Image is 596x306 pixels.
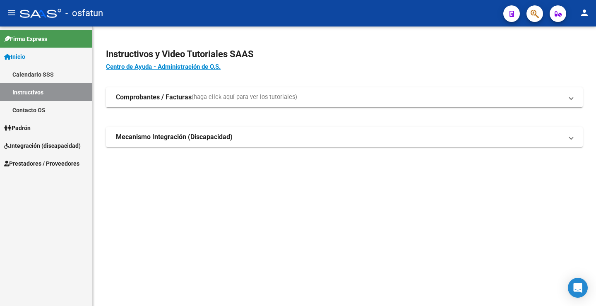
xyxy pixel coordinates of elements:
strong: Comprobantes / Facturas [116,93,192,102]
span: Integración (discapacidad) [4,141,81,150]
mat-expansion-panel-header: Mecanismo Integración (Discapacidad) [106,127,583,147]
span: (haga click aquí para ver los tutoriales) [192,93,297,102]
span: Inicio [4,52,25,61]
h2: Instructivos y Video Tutoriales SAAS [106,46,583,62]
a: Centro de Ayuda - Administración de O.S. [106,63,221,70]
mat-icon: menu [7,8,17,18]
span: Prestadores / Proveedores [4,159,79,168]
span: Padrón [4,123,31,133]
mat-expansion-panel-header: Comprobantes / Facturas(haga click aquí para ver los tutoriales) [106,87,583,107]
span: Firma Express [4,34,47,43]
strong: Mecanismo Integración (Discapacidad) [116,133,233,142]
mat-icon: person [579,8,589,18]
div: Open Intercom Messenger [568,278,588,298]
span: - osfatun [65,4,103,22]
